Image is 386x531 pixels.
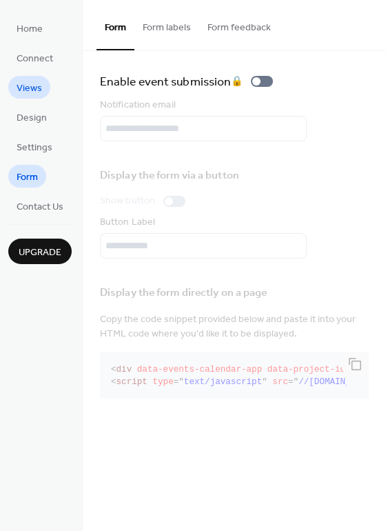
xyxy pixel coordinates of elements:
[17,170,38,185] span: Form
[17,52,53,66] span: Connect
[17,111,47,126] span: Design
[8,106,55,128] a: Design
[17,22,43,37] span: Home
[8,46,61,69] a: Connect
[19,246,61,260] span: Upgrade
[8,239,72,264] button: Upgrade
[17,141,52,155] span: Settings
[8,194,72,217] a: Contact Us
[17,81,42,96] span: Views
[8,135,61,158] a: Settings
[8,76,50,99] a: Views
[8,165,46,188] a: Form
[8,17,51,39] a: Home
[17,200,63,214] span: Contact Us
